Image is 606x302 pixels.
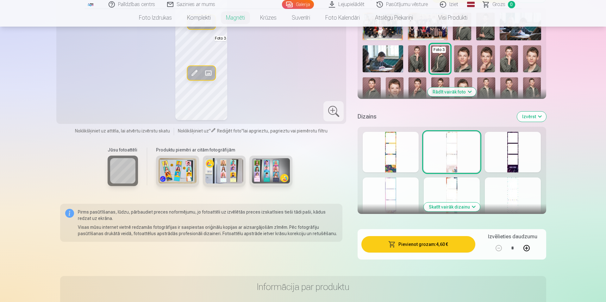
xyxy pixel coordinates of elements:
div: Foto 3 [432,47,446,53]
a: Foto kalendāri [318,9,367,27]
a: Suvenīri [284,9,318,27]
span: Noklikšķiniet uz attēla, lai atvērtu izvērstu skatu [75,128,170,134]
span: " [241,128,243,133]
span: Noklikšķiniet uz [178,128,209,133]
button: Rādīt vairāk foto [428,87,476,96]
a: Krūzes [253,9,284,27]
a: Foto izdrukas [131,9,179,27]
a: Atslēgu piekariņi [367,9,421,27]
h5: Izvēlieties daudzumu [488,233,537,241]
h6: Produktu piemēri ar citām fotogrāfijām [153,147,295,153]
a: Magnēti [218,9,253,27]
button: Pievienot grozam:4,60 € [361,236,475,253]
button: Izvērst [517,112,546,122]
p: Pirms pasūtīšanas, lūdzu, pārbaudiet preces noformējumu, jo fotoattēli uz izvēlētās preces izskat... [78,209,338,222]
h5: Dizains [358,112,512,121]
span: 0 [508,1,515,8]
h3: Informācija par produktu [65,281,541,292]
span: lai apgrieztu, pagrieztu vai piemērotu filtru [243,128,328,133]
a: Visi produkti [421,9,475,27]
button: Skatīt vairāk dizainu [424,202,480,211]
span: Grozs [492,1,505,8]
img: /fa1 [87,3,94,6]
p: Visas mūsu internet vietnē redzamās fotogrāfijas ir saspiestas oriģinālu kopijas ar aizsargājošām... [78,224,338,237]
span: " [209,128,211,133]
span: Rediģēt foto [217,128,241,133]
h6: Jūsu fotoattēli [108,147,138,153]
a: Komplekti [179,9,218,27]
